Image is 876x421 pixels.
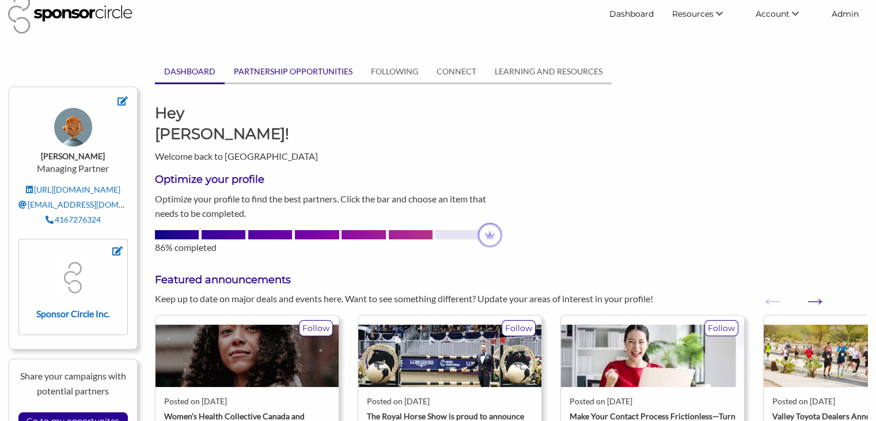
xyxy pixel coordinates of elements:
img: fmkszzfobzczrq5q8p4f [53,258,93,298]
p: Follow [299,321,332,336]
div: Keep up to date on major deals and events here. Want to see something different? Update your area... [146,292,694,306]
strong: Sponsor Circle Inc. [36,308,109,319]
strong: [PERSON_NAME] [41,151,105,161]
a: PARTNERSHIP OPPORTUNITIES [225,61,362,82]
a: Dashboard [600,3,663,24]
div: Managing Partner [18,108,128,229]
span: Resources [672,9,714,19]
a: FOLLOWING [362,61,427,82]
a: 4167276324 [45,215,101,224]
a: [URL][DOMAIN_NAME] [26,185,120,194]
li: Account [746,3,822,24]
div: Welcome back to [GEOGRAPHIC_DATA] [146,103,329,163]
img: ToyFaces_Colored_BG_65_zyyf12 [54,108,92,146]
div: Posted on [DATE] [570,396,735,407]
span: Account [756,9,790,19]
p: Follow [705,321,738,336]
a: Admin [822,3,868,24]
a: CONNECT [427,61,486,82]
a: LEARNING AND RESOURCES [486,61,612,82]
h1: Hey [PERSON_NAME]! [155,103,320,145]
div: Posted on [DATE] [164,396,330,407]
button: Previous [760,289,772,300]
h3: Featured announcements [155,273,868,287]
h3: Optimize your profile [155,172,503,187]
li: Resources [663,3,746,24]
a: [EMAIL_ADDRESS][DOMAIN_NAME] [18,200,163,209]
p: Optimize your profile to find the best partners. Click the bar and choose an item that needs to b... [155,191,503,221]
p: Follow [502,321,535,336]
img: The_Royal_Agricultural_Winter_Fair_The_Royal_Horse_Show_is_proud.jpg [358,325,541,388]
div: Posted on [DATE] [367,396,533,407]
a: DASHBOARD [155,61,225,82]
a: Sponsor Circle Inc. [33,258,113,319]
div: 86% completed [155,240,503,254]
img: vjueezl5yqqde00ejimn.jpg [156,325,339,388]
button: Next [803,289,815,300]
img: kje0pyimedcmf6xwsyma.jpg [561,325,744,388]
img: dashboard-profile-progress-crown-a4ad1e52.png [477,223,502,247]
p: Share your campaigns with potential partners [18,369,128,398]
